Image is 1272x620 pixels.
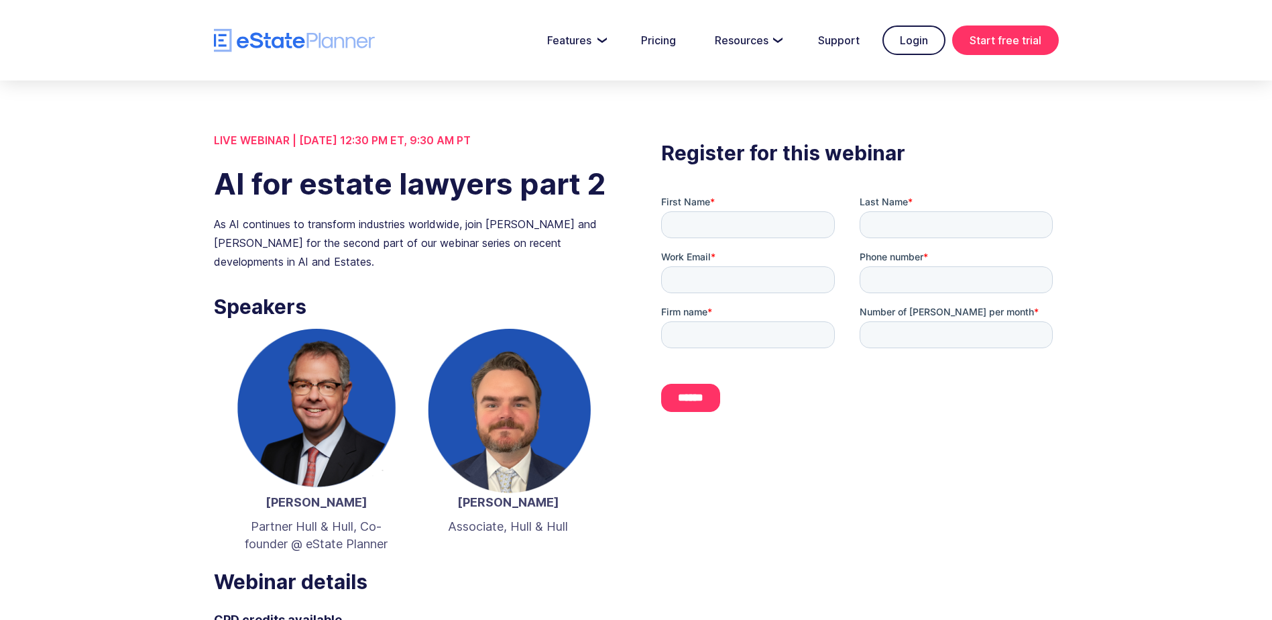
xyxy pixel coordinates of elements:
[214,29,375,52] a: home
[661,138,1058,168] h3: Register for this webinar
[531,27,618,54] a: Features
[234,518,399,553] p: Partner Hull & Hull, Co-founder @ eState Planner
[214,163,611,205] h1: AI for estate lawyers part 2
[699,27,795,54] a: Resources
[625,27,692,54] a: Pricing
[426,518,591,535] p: Associate, Hull & Hull
[214,215,611,271] div: As AI continues to transform industries worldwide, join [PERSON_NAME] and [PERSON_NAME] for the s...
[952,25,1059,55] a: Start free trial
[214,131,611,150] div: LIVE WEBINAR | [DATE] 12:30 PM ET, 9:30 AM PT
[214,291,611,322] h3: Speakers
[882,25,945,55] a: Login
[214,566,611,597] h3: Webinar details
[457,495,559,509] strong: [PERSON_NAME]
[802,27,876,54] a: Support
[661,195,1058,423] iframe: Form 0
[266,495,367,509] strong: [PERSON_NAME]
